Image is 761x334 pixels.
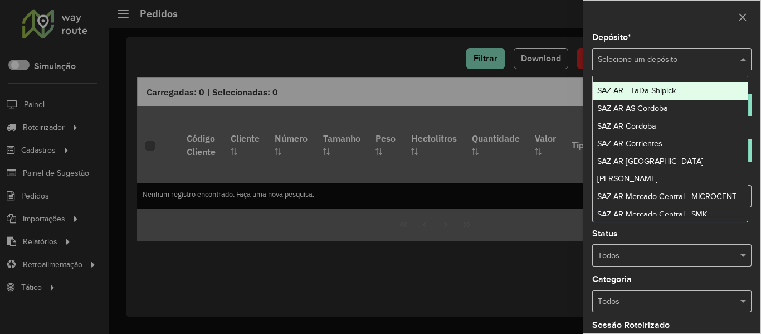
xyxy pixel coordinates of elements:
[597,174,658,183] span: [PERSON_NAME]
[592,318,670,332] label: Sessão Roteirizado
[597,192,748,201] span: SAZ AR Mercado Central - MICROCENTRO
[592,76,748,222] ng-dropdown-panel: Options list
[597,139,662,148] span: SAZ AR Corrientes
[597,86,676,95] span: SAZ AR - TaDa Shipick
[597,157,704,166] span: SAZ AR [GEOGRAPHIC_DATA]
[597,104,668,113] span: SAZ AR AS Cordoba
[592,273,632,286] label: Categoria
[597,210,708,219] span: SAZ AR Mercado Central - SMK
[592,31,631,44] label: Depósito
[597,122,656,130] span: SAZ AR Cordoba
[592,227,618,240] label: Status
